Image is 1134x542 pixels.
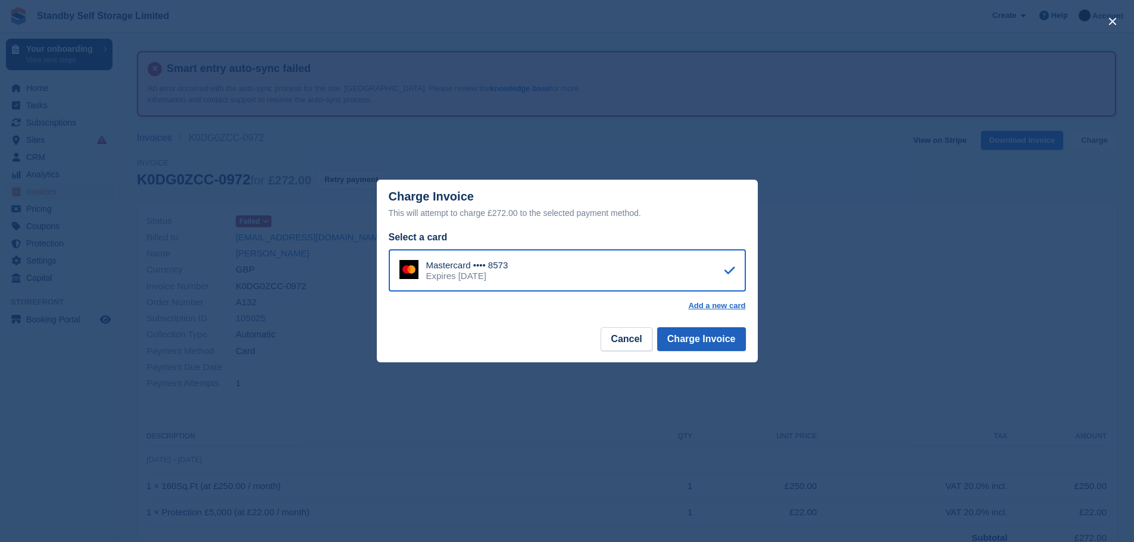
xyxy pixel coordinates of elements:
div: This will attempt to charge £272.00 to the selected payment method. [389,206,746,220]
button: Cancel [601,327,652,351]
div: Select a card [389,230,746,245]
button: close [1103,12,1122,31]
div: Mastercard •••• 8573 [426,260,508,271]
img: Mastercard Logo [399,260,418,279]
div: Charge Invoice [389,190,746,220]
button: Charge Invoice [657,327,746,351]
a: Add a new card [688,301,745,311]
div: Expires [DATE] [426,271,508,281]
